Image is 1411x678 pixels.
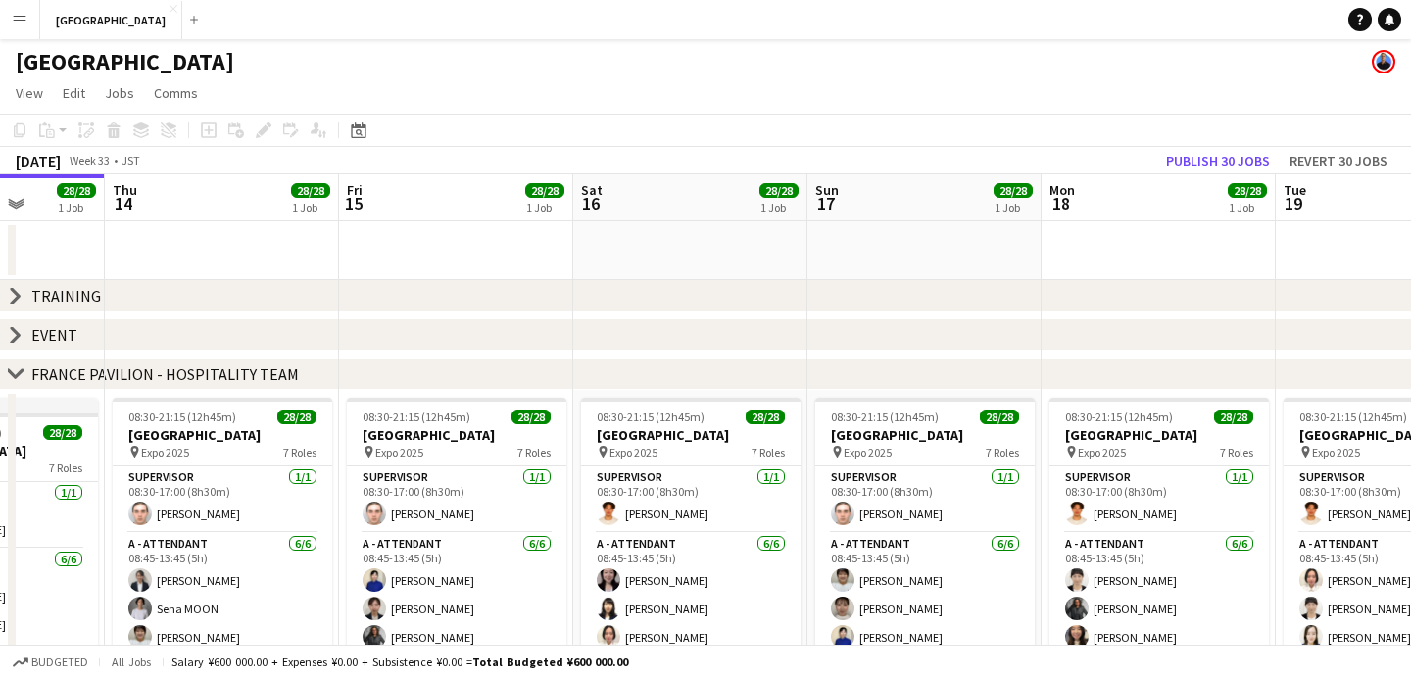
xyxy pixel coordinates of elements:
[277,410,316,424] span: 28/28
[995,200,1032,215] div: 1 Job
[1214,410,1253,424] span: 28/28
[525,183,564,198] span: 28/28
[40,1,182,39] button: [GEOGRAPHIC_DATA]
[113,181,137,199] span: Thu
[831,410,939,424] span: 08:30-21:15 (12h45m)
[752,445,785,460] span: 7 Roles
[511,410,551,424] span: 28/28
[31,364,299,384] div: FRANCE PAVILION - HOSPITALITY TEAM
[113,466,332,533] app-card-role: SUPERVISOR1/108:30-17:00 (8h30m)[PERSON_NAME]
[283,445,316,460] span: 7 Roles
[31,325,77,345] div: EVENT
[141,445,189,460] span: Expo 2025
[97,80,142,106] a: Jobs
[1299,410,1407,424] span: 08:30-21:15 (12h45m)
[1281,192,1306,215] span: 19
[581,181,603,199] span: Sat
[65,153,114,168] span: Week 33
[108,654,155,669] span: All jobs
[49,460,82,475] span: 7 Roles
[16,84,43,102] span: View
[1078,445,1126,460] span: Expo 2025
[171,654,628,669] div: Salary ¥600 000.00 + Expenses ¥0.00 + Subsistence ¥0.00 =
[1046,192,1075,215] span: 18
[597,410,705,424] span: 08:30-21:15 (12h45m)
[472,654,628,669] span: Total Budgeted ¥600 000.00
[110,192,137,215] span: 14
[1158,148,1278,173] button: Publish 30 jobs
[292,200,329,215] div: 1 Job
[57,183,96,198] span: 28/28
[146,80,206,106] a: Comms
[581,466,801,533] app-card-role: SUPERVISOR1/108:30-17:00 (8h30m)[PERSON_NAME]
[1220,445,1253,460] span: 7 Roles
[363,410,470,424] span: 08:30-21:15 (12h45m)
[1312,445,1360,460] span: Expo 2025
[746,410,785,424] span: 28/28
[347,466,566,533] app-card-role: SUPERVISOR1/108:30-17:00 (8h30m)[PERSON_NAME]
[812,192,839,215] span: 17
[517,445,551,460] span: 7 Roles
[1049,181,1075,199] span: Mon
[105,84,134,102] span: Jobs
[43,425,82,440] span: 28/28
[63,84,85,102] span: Edit
[815,466,1035,533] app-card-role: SUPERVISOR1/108:30-17:00 (8h30m)[PERSON_NAME]
[1065,410,1173,424] span: 08:30-21:15 (12h45m)
[128,410,236,424] span: 08:30-21:15 (12h45m)
[344,192,363,215] span: 15
[526,200,563,215] div: 1 Job
[609,445,657,460] span: Expo 2025
[347,426,566,444] h3: [GEOGRAPHIC_DATA]
[55,80,93,106] a: Edit
[578,192,603,215] span: 16
[31,655,88,669] span: Budgeted
[16,151,61,170] div: [DATE]
[986,445,1019,460] span: 7 Roles
[1284,181,1306,199] span: Tue
[994,183,1033,198] span: 28/28
[1228,183,1267,198] span: 28/28
[8,80,51,106] a: View
[16,47,234,76] h1: [GEOGRAPHIC_DATA]
[1229,200,1266,215] div: 1 Job
[1282,148,1395,173] button: Revert 30 jobs
[58,200,95,215] div: 1 Job
[1049,426,1269,444] h3: [GEOGRAPHIC_DATA]
[113,426,332,444] h3: [GEOGRAPHIC_DATA]
[347,181,363,199] span: Fri
[1049,466,1269,533] app-card-role: SUPERVISOR1/108:30-17:00 (8h30m)[PERSON_NAME]
[10,652,91,673] button: Budgeted
[375,445,423,460] span: Expo 2025
[31,286,101,306] div: TRAINING
[980,410,1019,424] span: 28/28
[154,84,198,102] span: Comms
[760,200,798,215] div: 1 Job
[122,153,140,168] div: JST
[815,426,1035,444] h3: [GEOGRAPHIC_DATA]
[291,183,330,198] span: 28/28
[844,445,892,460] span: Expo 2025
[1372,50,1395,73] app-user-avatar: Michael Lamy
[759,183,799,198] span: 28/28
[581,426,801,444] h3: [GEOGRAPHIC_DATA]
[815,181,839,199] span: Sun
